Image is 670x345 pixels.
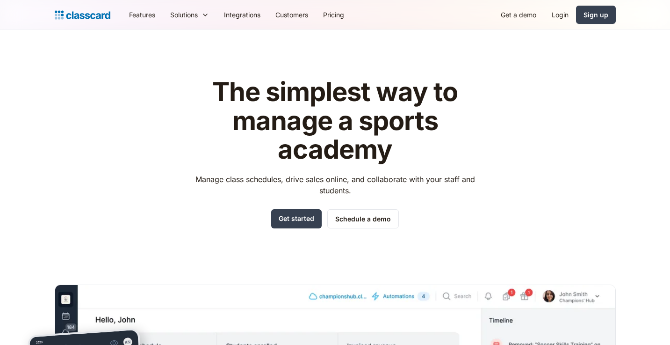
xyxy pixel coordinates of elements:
[493,4,544,25] a: Get a demo
[584,10,608,20] div: Sign up
[122,4,163,25] a: Features
[327,209,399,228] a: Schedule a demo
[216,4,268,25] a: Integrations
[55,8,110,22] a: home
[187,78,483,164] h1: The simplest way to manage a sports academy
[163,4,216,25] div: Solutions
[316,4,352,25] a: Pricing
[268,4,316,25] a: Customers
[271,209,322,228] a: Get started
[170,10,198,20] div: Solutions
[187,174,483,196] p: Manage class schedules, drive sales online, and collaborate with your staff and students.
[544,4,576,25] a: Login
[576,6,616,24] a: Sign up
